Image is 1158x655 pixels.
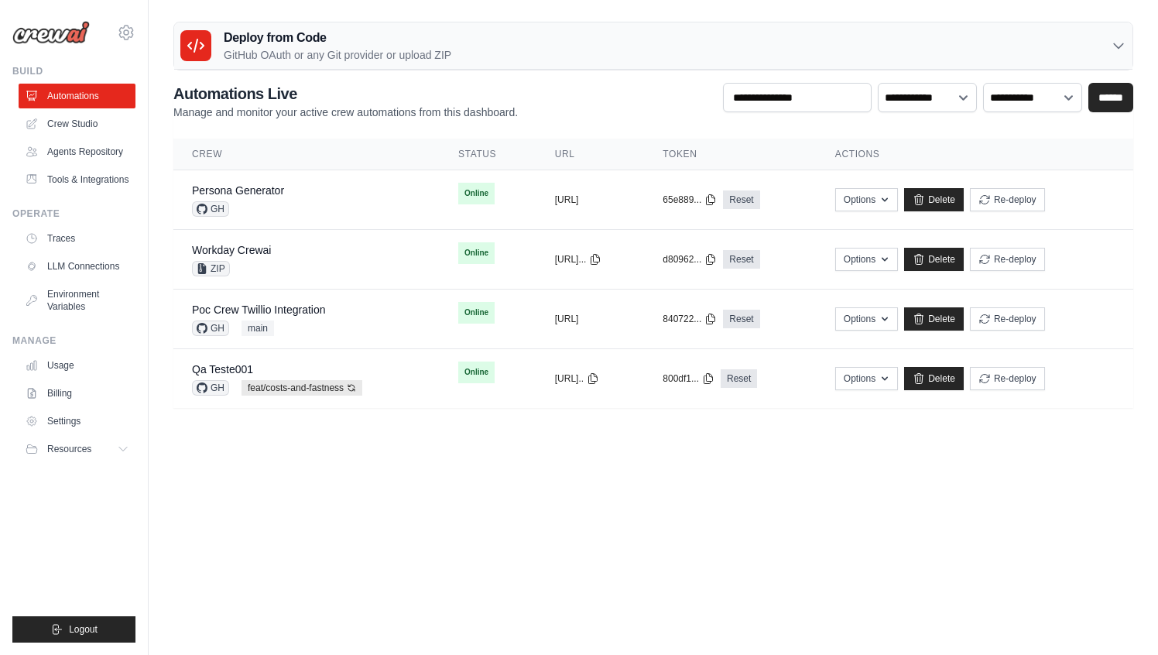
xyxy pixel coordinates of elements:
a: Tools & Integrations [19,167,135,192]
a: Reset [723,310,759,328]
div: Build [12,65,135,77]
span: Online [458,242,495,264]
th: Actions [817,139,1133,170]
a: Billing [19,381,135,406]
span: Logout [69,623,98,636]
button: Logout [12,616,135,643]
a: Crew Studio [19,111,135,136]
a: Qa Teste001 [192,363,253,376]
a: Reset [723,250,759,269]
span: ZIP [192,261,230,276]
a: Reset [721,369,757,388]
button: Options [835,248,898,271]
button: 800df1... [663,372,714,385]
h2: Automations Live [173,83,518,105]
a: Delete [904,188,964,211]
span: GH [192,321,229,336]
div: Operate [12,207,135,220]
button: Re-deploy [970,307,1045,331]
th: URL [536,139,645,170]
a: Usage [19,353,135,378]
a: Automations [19,84,135,108]
a: LLM Connections [19,254,135,279]
button: Re-deploy [970,248,1045,271]
span: Online [458,302,495,324]
span: GH [192,201,229,217]
a: Persona Generator [192,184,284,197]
span: Online [458,362,495,383]
h3: Deploy from Code [224,29,451,47]
span: main [242,321,274,336]
img: Logo [12,21,90,44]
p: Manage and monitor your active crew automations from this dashboard. [173,105,518,120]
button: Resources [19,437,135,461]
a: Poc Crew Twillio Integration [192,303,325,316]
a: Environment Variables [19,282,135,319]
a: Agents Repository [19,139,135,164]
button: Options [835,367,898,390]
button: d80962... [663,253,717,266]
a: Delete [904,307,964,331]
span: Resources [47,443,91,455]
span: GH [192,380,229,396]
button: Options [835,307,898,331]
a: Delete [904,367,964,390]
a: Traces [19,226,135,251]
th: Status [440,139,536,170]
span: feat/costs-and-fastness [242,380,362,396]
a: Reset [723,190,759,209]
a: Workday Crewai [192,244,271,256]
a: Delete [904,248,964,271]
button: 65e889... [663,194,717,206]
button: Options [835,188,898,211]
span: Online [458,183,495,204]
button: 840722... [663,313,717,325]
a: Settings [19,409,135,434]
button: Re-deploy [970,367,1045,390]
p: GitHub OAuth or any Git provider or upload ZIP [224,47,451,63]
th: Token [644,139,817,170]
th: Crew [173,139,440,170]
button: Re-deploy [970,188,1045,211]
div: Manage [12,334,135,347]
